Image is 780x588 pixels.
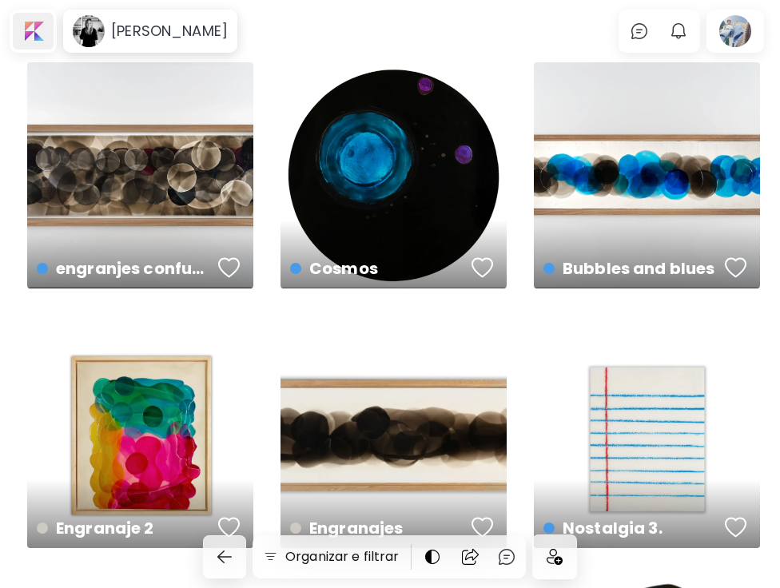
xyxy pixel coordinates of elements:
img: chatIcon [497,547,516,566]
img: icon [547,549,563,565]
h4: Nostalgia 3. [543,516,719,540]
h4: Engranaje 2 [37,516,213,540]
h6: Organizar e filtrar [285,547,399,566]
button: favorites [468,511,498,543]
button: bellIcon [665,18,692,45]
h4: Cosmos [290,256,466,280]
button: favorites [721,252,751,284]
h6: [PERSON_NAME] [111,22,228,41]
h4: Bubbles and blues [543,256,719,280]
a: Engranaje 2favoriteshttps://cdn.kaleido.art/CDN/Artwork/175749/Primary/medium.webp?updated=778983 [27,322,253,548]
button: favorites [214,252,245,284]
h4: Engranajes [290,516,466,540]
a: back [203,535,253,578]
button: back [203,535,246,578]
button: favorites [721,511,751,543]
a: engranjes confusosfavoriteshttps://cdn.kaleido.art/CDN/Artwork/175752/Primary/medium.webp?updated... [27,62,253,288]
button: favorites [214,511,245,543]
a: Cosmosfavoriteshttps://cdn.kaleido.art/CDN/Artwork/175751/Primary/medium.webp?updated=778989 [281,62,507,288]
h4: engranjes confusos [37,256,213,280]
a: Bubbles and bluesfavoriteshttps://cdn.kaleido.art/CDN/Artwork/175750/Primary/medium.webp?updated=... [534,62,760,288]
button: favorites [468,252,498,284]
a: Nostalgia 3.favoriteshttps://cdn.kaleido.art/CDN/Artwork/175747/Primary/medium.webp?updated=778975 [534,322,760,548]
img: chatIcon [630,22,649,41]
img: bellIcon [669,22,688,41]
img: back [215,547,234,566]
a: Engranajesfavoriteshttps://cdn.kaleido.art/CDN/Artwork/175748/Primary/medium.webp?updated=778979 [281,322,507,548]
